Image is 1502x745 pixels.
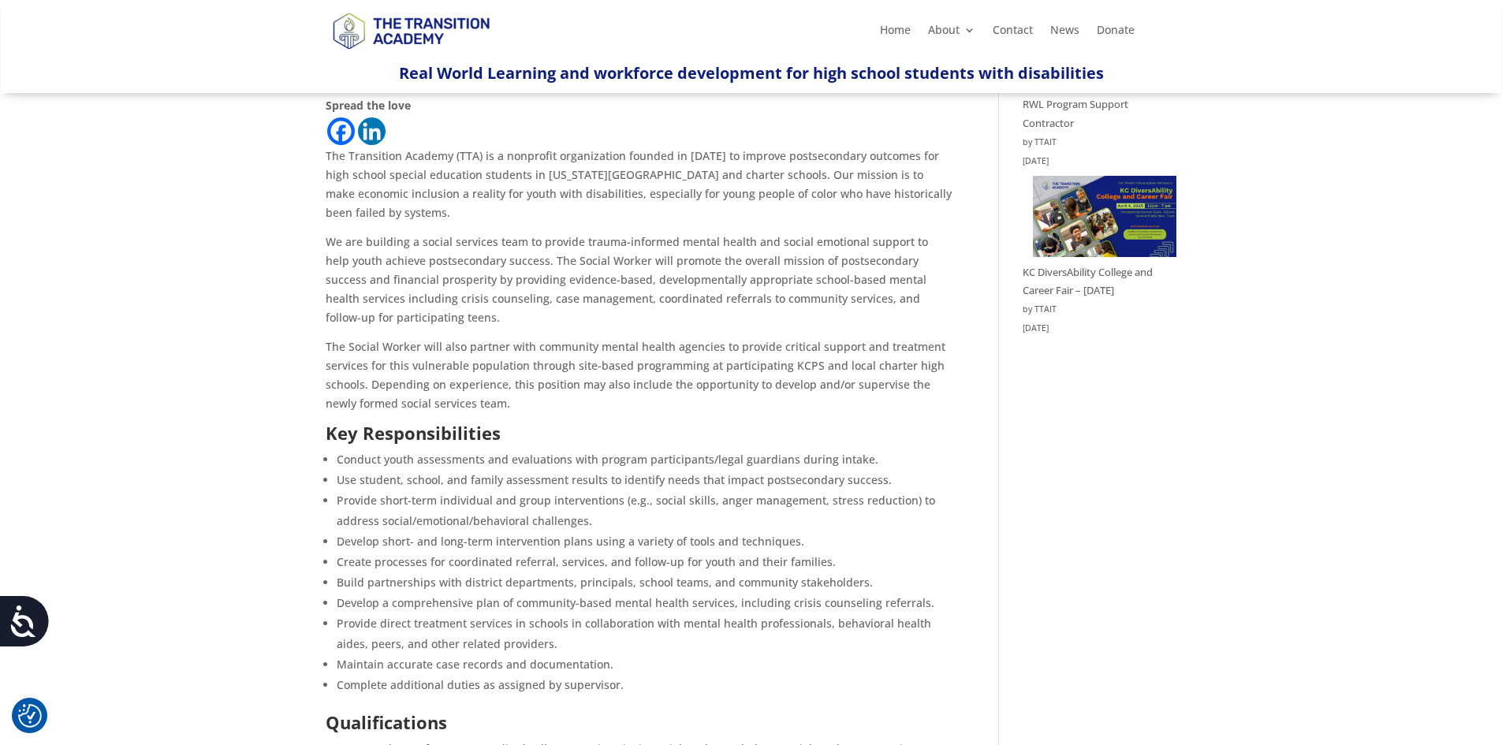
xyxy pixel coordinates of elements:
li: Develop short- and long-term intervention plans using a variety of tools and techniques. [337,531,952,552]
a: News [1050,24,1079,42]
p: The Transition Academy (TTA) is a nonprofit organization founded in [DATE] to improve postseconda... [326,147,952,233]
a: RWL Program Support Contractor [1023,97,1128,130]
div: by TTAIT [1023,300,1176,319]
li: Build partnerships with district departments, principals, school teams, and community stakeholders. [337,572,952,593]
li: Complete additional duties as assigned by supervisor. [337,675,952,695]
li: Create processes for coordinated referral, services, and follow-up for youth and their families. [337,552,952,572]
a: Contact [993,24,1033,42]
time: [DATE] [1023,152,1176,171]
li: Provide short-term individual and group interventions (e.g., social skills, anger management, str... [337,490,952,531]
strong: Qualifications [326,710,447,734]
span: Real World Learning and workforce development for high school students with disabilities [399,62,1104,84]
li: Conduct youth assessments and evaluations with program participants/legal guardians during intake. [337,449,952,470]
li: Develop a comprehensive plan of community-based mental health services, including crisis counseli... [337,593,952,613]
li: Provide direct treatment services in schools in collaboration with mental health professionals, b... [337,613,952,654]
img: TTA Brand_TTA Primary Logo_Horizontal_Light BG [326,2,496,58]
a: About [928,24,975,42]
li: Maintain accurate case records and documentation. [337,654,952,675]
a: Home [880,24,911,42]
strong: Key Responsibilities [326,421,501,445]
a: Donate [1097,24,1135,42]
a: KC DiversAbility College and Career Fair – [DATE] [1023,265,1153,298]
a: Linkedin [358,117,386,145]
a: Facebook [327,117,355,145]
img: Revisit consent button [18,704,42,728]
div: by TTAIT [1023,133,1176,152]
button: Cookie Settings [18,704,42,728]
div: Spread the love [326,96,952,115]
p: The Social Worker will also partner with community mental health agencies to provide critical sup... [326,337,952,423]
li: Use student, school, and family assessment results to identify needs that impact postsecondary su... [337,470,952,490]
a: Logo-Noticias [326,47,496,61]
p: We are building a social services team to provide trauma-informed mental health and social emotio... [326,233,952,337]
time: [DATE] [1023,319,1176,338]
